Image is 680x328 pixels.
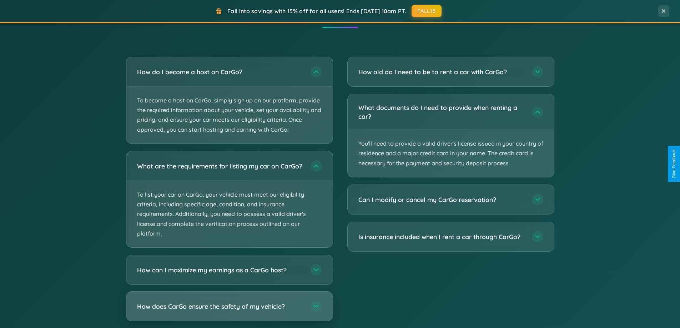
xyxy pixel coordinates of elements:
p: To become a host on CarGo, simply sign up on our platform, provide the required information about... [126,87,333,143]
h3: Is insurance included when I rent a car through CarGo? [358,232,525,241]
h3: How can I maximize my earnings as a CarGo host? [137,265,303,274]
h3: What documents do I need to provide when renting a car? [358,103,525,121]
div: Give Feedback [671,150,676,178]
p: You'll need to provide a valid driver's license issued in your country of residence and a major c... [348,130,554,177]
span: Fall into savings with 15% off for all users! Ends [DATE] 10am PT. [227,7,406,15]
button: FALL15 [412,5,442,17]
h3: Can I modify or cancel my CarGo reservation? [358,195,525,204]
h3: How do I become a host on CarGo? [137,67,303,76]
h3: How does CarGo ensure the safety of my vehicle? [137,302,303,311]
h3: What are the requirements for listing my car on CarGo? [137,161,303,170]
p: To list your car on CarGo, your vehicle must meet our eligibility criteria, including specific ag... [126,181,333,247]
h3: How old do I need to be to rent a car with CarGo? [358,67,525,76]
